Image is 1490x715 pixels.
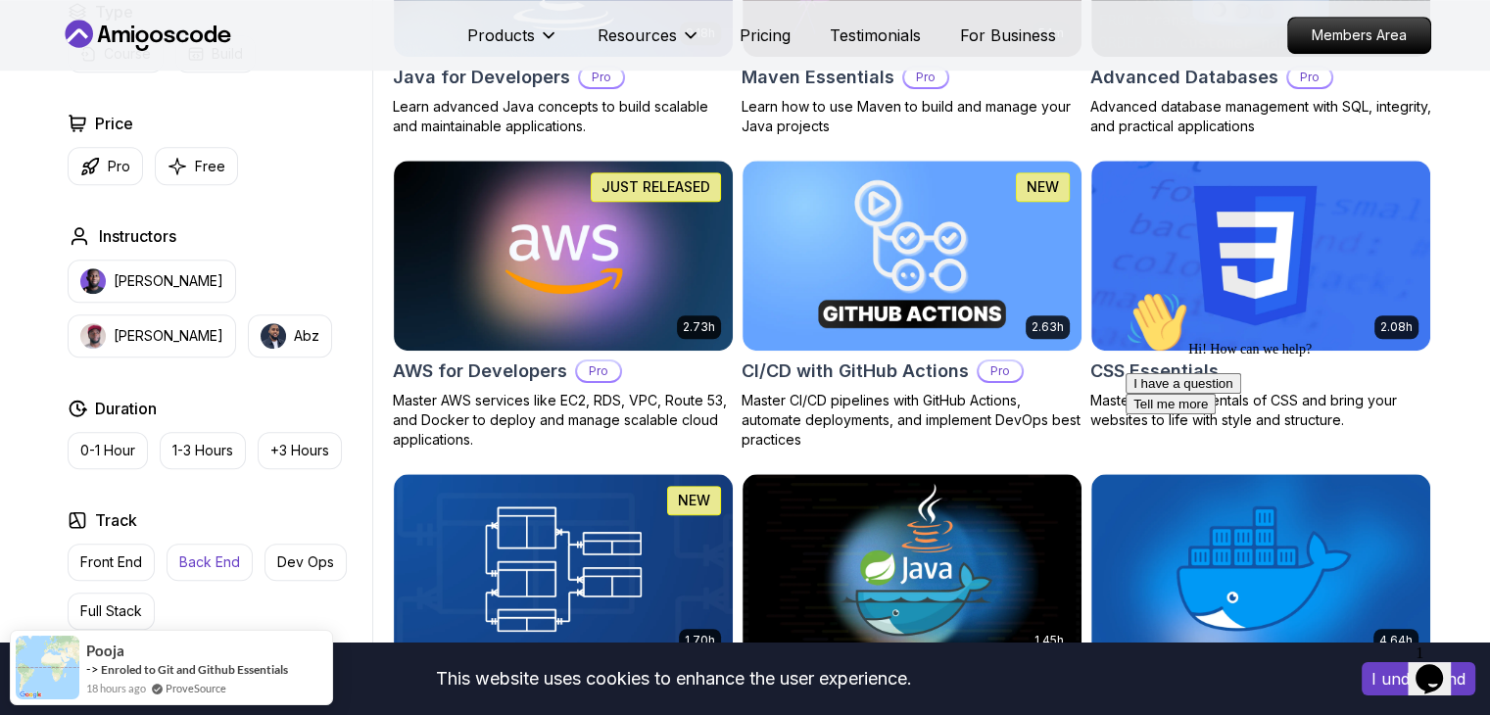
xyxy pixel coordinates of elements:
[101,662,288,677] a: Enroled to Git and Github Essentials
[580,68,623,87] p: Pro
[160,432,246,469] button: 1-3 Hours
[95,397,157,420] h2: Duration
[277,552,334,572] p: Dev Ops
[467,24,558,63] button: Products
[742,391,1082,450] p: Master CI/CD pipelines with GitHub Actions, automate deployments, and implement DevOps best pract...
[830,24,921,47] a: Testimonials
[80,601,142,621] p: Full Stack
[1032,319,1064,335] p: 2.63h
[179,552,240,572] p: Back End
[108,157,130,176] p: Pro
[742,97,1082,136] p: Learn how to use Maven to build and manage your Java projects
[167,544,253,581] button: Back End
[16,636,79,699] img: provesource social proof notification image
[1090,160,1431,430] a: CSS Essentials card2.08hCSS EssentialsMaster the fundamentals of CSS and bring your websites to l...
[68,593,155,630] button: Full Stack
[1090,97,1431,136] p: Advanced database management with SQL, integrity, and practical applications
[1408,637,1470,695] iframe: chat widget
[1090,391,1431,430] p: Master the fundamentals of CSS and bring your websites to life with style and structure.
[743,474,1081,664] img: Docker for Java Developers card
[86,661,99,677] span: ->
[1288,68,1331,87] p: Pro
[742,160,1082,450] a: CI/CD with GitHub Actions card2.63hNEWCI/CD with GitHub ActionsProMaster CI/CD pipelines with Git...
[742,357,969,385] h2: CI/CD with GitHub Actions
[1027,177,1059,197] p: NEW
[904,68,947,87] p: Pro
[8,111,98,131] button: Tell me more
[1288,18,1430,53] p: Members Area
[172,441,233,460] p: 1-3 Hours
[598,24,677,47] p: Resources
[678,491,710,510] p: NEW
[1090,64,1278,91] h2: Advanced Databases
[15,657,1332,700] div: This website uses cookies to enhance the user experience.
[68,260,236,303] button: instructor img[PERSON_NAME]
[95,508,137,532] h2: Track
[80,441,135,460] p: 0-1 Hour
[99,224,176,248] h2: Instructors
[598,24,700,63] button: Resources
[114,326,223,346] p: [PERSON_NAME]
[294,326,319,346] p: Abz
[8,59,194,73] span: Hi! How can we help?
[1287,17,1431,54] a: Members Area
[261,323,286,349] img: instructor img
[80,552,142,572] p: Front End
[1090,357,1219,385] h2: CSS Essentials
[742,64,894,91] h2: Maven Essentials
[86,643,124,659] span: Pooja
[601,177,710,197] p: JUST RELEASED
[394,161,733,351] img: AWS for Developers card
[960,24,1056,47] a: For Business
[393,160,734,450] a: AWS for Developers card2.73hJUST RELEASEDAWS for DevelopersProMaster AWS services like EC2, RDS, ...
[166,680,226,696] a: ProveSource
[393,64,570,91] h2: Java for Developers
[68,314,236,357] button: instructor img[PERSON_NAME]
[270,441,329,460] p: +3 Hours
[80,268,106,294] img: instructor img
[743,161,1081,351] img: CI/CD with GitHub Actions card
[1034,633,1064,648] p: 1.45h
[195,157,225,176] p: Free
[80,323,106,349] img: instructor img
[740,24,791,47] a: Pricing
[1091,474,1430,664] img: Docker For Professionals card
[68,544,155,581] button: Front End
[8,90,123,111] button: I have a question
[685,633,715,648] p: 1.70h
[1091,161,1430,351] img: CSS Essentials card
[248,314,332,357] button: instructor imgAbz
[1379,633,1413,648] p: 4.64h
[393,97,734,136] p: Learn advanced Java concepts to build scalable and maintainable applications.
[258,432,342,469] button: +3 Hours
[68,147,143,185] button: Pro
[1118,283,1470,627] iframe: chat widget
[467,24,535,47] p: Products
[95,112,133,135] h2: Price
[577,361,620,381] p: Pro
[394,474,733,664] img: Database Design & Implementation card
[264,544,347,581] button: Dev Ops
[68,432,148,469] button: 0-1 Hour
[155,147,238,185] button: Free
[86,680,146,696] span: 18 hours ago
[8,8,360,131] div: 👋Hi! How can we help?I have a questionTell me more
[393,391,734,450] p: Master AWS services like EC2, RDS, VPC, Route 53, and Docker to deploy and manage scalable cloud ...
[114,271,223,291] p: [PERSON_NAME]
[979,361,1022,381] p: Pro
[683,319,715,335] p: 2.73h
[393,357,567,385] h2: AWS for Developers
[1362,662,1475,695] button: Accept cookies
[8,8,71,71] img: :wave:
